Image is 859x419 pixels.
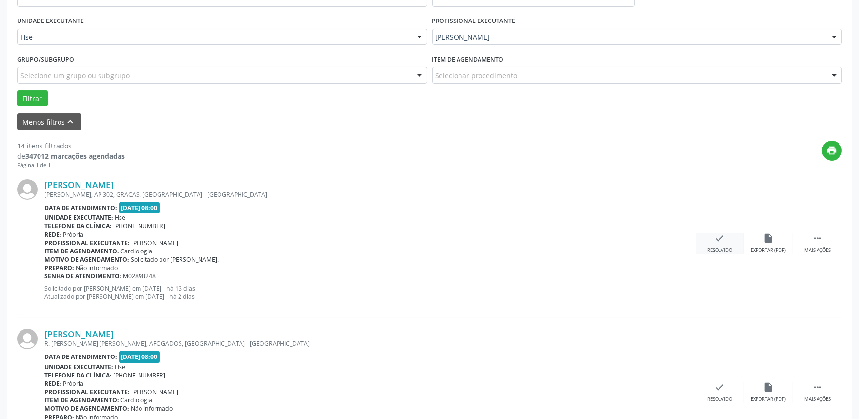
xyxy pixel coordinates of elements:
b: Unidade executante: [44,363,113,371]
div: Mais ações [804,396,831,403]
div: Mais ações [804,247,831,254]
span: [PERSON_NAME] [132,239,179,247]
b: Motivo de agendamento: [44,255,129,264]
span: M02890248 [123,272,156,280]
i: insert_drive_file [763,382,774,393]
span: Hse [20,32,407,42]
i:  [812,233,823,244]
span: Solicitado por [PERSON_NAME]. [131,255,219,264]
img: img [17,329,38,349]
a: [PERSON_NAME] [44,179,114,190]
button: Filtrar [17,90,48,107]
span: [PERSON_NAME] [132,388,179,396]
span: Hse [115,213,126,222]
label: UNIDADE EXECUTANTE [17,14,84,29]
span: Selecionar procedimento [436,70,518,81]
span: Própria [63,230,84,239]
strong: 347012 marcações agendadas [25,151,125,161]
b: Unidade executante: [44,213,113,222]
i: insert_drive_file [763,233,774,244]
b: Profissional executante: [44,388,130,396]
span: [PERSON_NAME] [436,32,822,42]
i:  [812,382,823,393]
button: print [822,141,842,161]
p: Solicitado por [PERSON_NAME] em [DATE] - há 13 dias Atualizado por [PERSON_NAME] em [DATE] - há 2... [44,284,696,301]
span: Própria [63,379,84,388]
span: Cardiologia [121,396,153,404]
b: Rede: [44,379,61,388]
span: [DATE] 08:00 [119,351,160,362]
div: Resolvido [707,247,732,254]
b: Item de agendamento: [44,396,119,404]
label: Item de agendamento [432,52,504,67]
div: Exportar (PDF) [751,247,786,254]
b: Rede: [44,230,61,239]
i: print [827,145,838,156]
b: Profissional executante: [44,239,130,247]
div: Página 1 de 1 [17,161,125,169]
button: Menos filtroskeyboard_arrow_up [17,113,81,130]
b: Data de atendimento: [44,353,117,361]
span: [PHONE_NUMBER] [114,222,166,230]
span: Cardiologia [121,247,153,255]
span: [PHONE_NUMBER] [114,371,166,379]
div: Exportar (PDF) [751,396,786,403]
b: Data de atendimento: [44,204,117,212]
span: Não informado [76,264,118,272]
b: Senha de atendimento: [44,272,121,280]
div: [PERSON_NAME], AP 302, GRACAS, [GEOGRAPHIC_DATA] - [GEOGRAPHIC_DATA] [44,190,696,199]
b: Item de agendamento: [44,247,119,255]
div: Resolvido [707,396,732,403]
label: PROFISSIONAL EXECUTANTE [432,14,516,29]
span: Não informado [131,404,173,413]
b: Preparo: [44,264,74,272]
span: [DATE] 08:00 [119,202,160,213]
b: Telefone da clínica: [44,371,112,379]
i: check [715,233,725,244]
img: img [17,179,38,200]
div: R. [PERSON_NAME] [PERSON_NAME], AFOGADOS, [GEOGRAPHIC_DATA] - [GEOGRAPHIC_DATA] [44,339,696,348]
b: Telefone da clínica: [44,222,112,230]
span: Selecione um grupo ou subgrupo [20,70,130,81]
i: check [715,382,725,393]
span: Hse [115,363,126,371]
div: de [17,151,125,161]
a: [PERSON_NAME] [44,329,114,339]
i: keyboard_arrow_up [65,116,76,127]
div: 14 itens filtrados [17,141,125,151]
label: Grupo/Subgrupo [17,52,74,67]
b: Motivo de agendamento: [44,404,129,413]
